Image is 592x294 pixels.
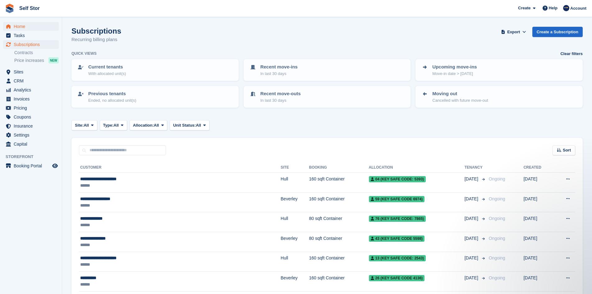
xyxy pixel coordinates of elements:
[432,97,488,104] p: Cancelled with future move-out
[71,27,121,35] h1: Subscriptions
[524,252,553,272] td: [DATE]
[14,104,51,112] span: Pricing
[3,131,59,139] a: menu
[3,77,59,85] a: menu
[3,161,59,170] a: menu
[281,212,309,232] td: Hull
[281,272,309,292] td: Beverley
[309,272,369,292] td: 160 sqft Container
[14,122,51,130] span: Insurance
[549,5,558,11] span: Help
[3,68,59,76] a: menu
[260,97,301,104] p: In last 30 days
[244,60,410,80] a: Recent move-ins In last 30 days
[500,27,527,37] button: Export
[173,122,196,128] span: Unit Status:
[489,196,505,201] span: Ongoing
[79,163,281,173] th: Customer
[14,58,44,63] span: Price increases
[75,122,84,128] span: Site:
[244,86,410,107] a: Recent move-outs In last 30 days
[524,232,553,252] td: [DATE]
[14,57,59,64] a: Price increases NEW
[489,236,505,241] span: Ongoing
[489,216,505,221] span: Ongoing
[465,275,480,281] span: [DATE]
[465,215,480,222] span: [DATE]
[14,86,51,94] span: Analytics
[3,31,59,40] a: menu
[560,51,583,57] a: Clear filters
[14,131,51,139] span: Settings
[3,113,59,121] a: menu
[3,122,59,130] a: menu
[71,51,97,56] h6: Quick views
[100,120,127,130] button: Type: All
[130,120,168,130] button: Allocation: All
[133,122,154,128] span: Allocation:
[3,86,59,94] a: menu
[3,95,59,103] a: menu
[51,162,59,170] a: Preview store
[88,71,126,77] p: With allocated unit(s)
[369,236,425,242] span: 43 (Key Safe Code 5598)
[72,86,238,107] a: Previous tenants Ended, no allocated unit(s)
[309,163,369,173] th: Booking
[71,36,121,43] p: Recurring billing plans
[524,163,553,173] th: Created
[103,122,114,128] span: Type:
[432,71,477,77] p: Move-in date > [DATE]
[88,97,136,104] p: Ended, no allocated unit(s)
[518,5,530,11] span: Create
[281,173,309,193] td: Hull
[309,212,369,232] td: 80 sqft Container
[570,5,586,12] span: Account
[563,5,569,11] img: Chris Rice
[113,122,119,128] span: All
[3,22,59,31] a: menu
[281,232,309,252] td: Beverley
[465,196,480,202] span: [DATE]
[5,4,14,13] img: stora-icon-8386f47178a22dfd0bd8f6a31ec36ba5ce8667c1dd55bd0f319d3a0aa187defe.svg
[3,104,59,112] a: menu
[6,154,62,160] span: Storefront
[281,163,309,173] th: Site
[369,163,465,173] th: Allocation
[281,252,309,272] td: Hull
[71,120,97,130] button: Site: All
[48,57,59,63] div: NEW
[309,192,369,212] td: 160 sqft Container
[14,95,51,103] span: Invoices
[260,63,298,71] p: Recent move-ins
[369,275,425,281] span: 26 (Key Safe Code 4136)
[369,176,426,182] span: 04 (Key Safe Code: 5393)
[465,255,480,261] span: [DATE]
[260,90,301,97] p: Recent move-outs
[14,22,51,31] span: Home
[369,196,425,202] span: 59 (Key Safe Code 6974)
[524,173,553,193] td: [DATE]
[84,122,89,128] span: All
[524,272,553,292] td: [DATE]
[489,275,505,280] span: Ongoing
[432,90,488,97] p: Moving out
[532,27,583,37] a: Create a Subscription
[369,216,426,222] span: 76 (Key Safe Code: 7865)
[309,252,369,272] td: 160 sqft Container
[260,71,298,77] p: In last 30 days
[14,68,51,76] span: Sites
[416,60,582,80] a: Upcoming move-ins Move-in date > [DATE]
[14,50,59,56] a: Contracts
[14,113,51,121] span: Coupons
[369,255,426,261] span: 13 (Key Safe Code: 2543)
[489,176,505,181] span: Ongoing
[14,40,51,49] span: Subscriptions
[88,63,126,71] p: Current tenants
[309,173,369,193] td: 160 sqft Container
[416,86,582,107] a: Moving out Cancelled with future move-out
[14,140,51,148] span: Capital
[563,147,571,153] span: Sort
[507,29,520,35] span: Export
[3,40,59,49] a: menu
[465,163,486,173] th: Tenancy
